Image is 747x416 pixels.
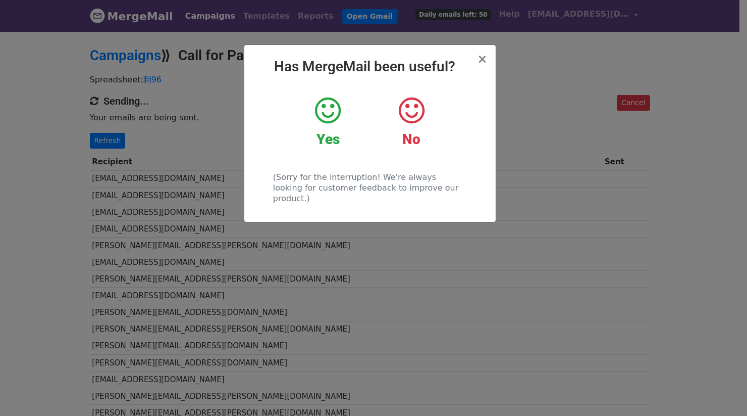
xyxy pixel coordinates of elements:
a: No [377,96,445,148]
a: Yes [294,96,362,148]
h2: Has MergeMail been useful? [252,58,488,75]
strong: Yes [316,131,340,148]
span: × [477,52,487,66]
strong: No [402,131,420,148]
p: (Sorry for the interruption! We're always looking for customer feedback to improve our product.) [273,172,466,204]
button: Close [477,53,487,65]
